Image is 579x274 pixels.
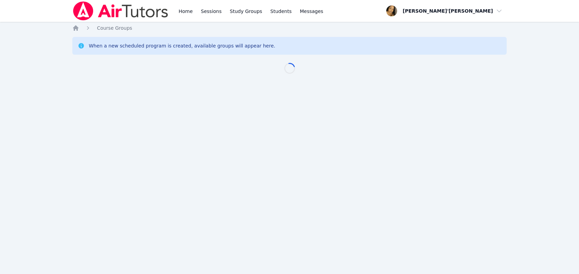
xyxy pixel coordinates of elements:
[89,42,275,49] div: When a new scheduled program is created, available groups will appear here.
[300,8,323,15] span: Messages
[72,25,507,31] nav: Breadcrumb
[72,1,169,20] img: Air Tutors
[97,25,132,31] a: Course Groups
